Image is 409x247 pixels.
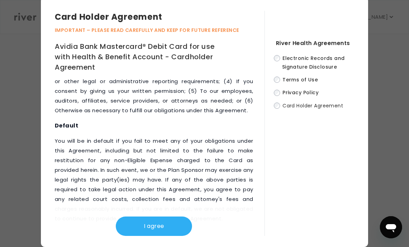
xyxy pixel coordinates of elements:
[55,26,264,34] p: IMPORTANT – PLEASE READ CAREFULLY AND KEEP FOR FUTURE REFERENCE
[116,217,192,236] button: I agree
[55,136,253,223] p: You will be in default if you fail to meet any of your obligations under this Agreement, includin...
[282,76,318,83] span: Terms of Use
[55,11,264,23] h3: Card Holder Agreement
[276,38,354,48] h4: River Health Agreements
[282,89,319,96] span: Privacy Policy
[282,55,345,70] span: Electronic Records and Signature Disclosure
[55,121,253,131] h3: Default
[55,41,223,72] h1: Avidia Bank Mastercard® Debit Card for use with Health & Benefit Account - Cardholder Agreement
[282,102,343,109] span: Card Holder Agreement
[380,216,402,238] iframe: Button to launch messaging window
